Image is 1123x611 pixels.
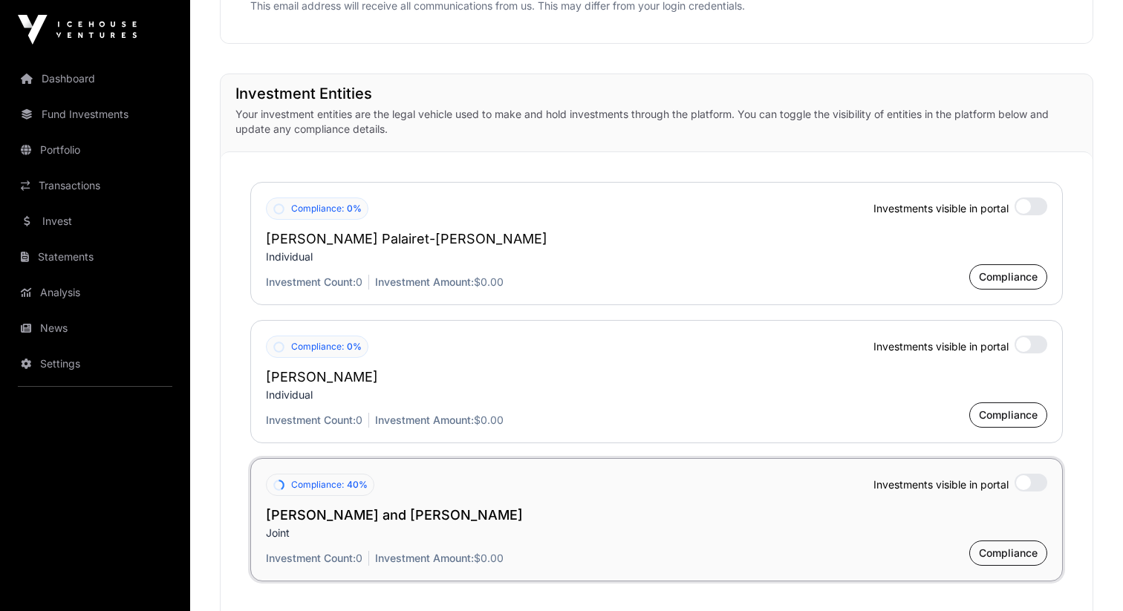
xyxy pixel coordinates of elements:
[969,273,1047,288] a: Compliance
[266,275,369,290] p: 0
[969,540,1047,566] button: Compliance
[18,15,137,45] img: Icehouse Ventures Logo
[266,552,356,564] span: Investment Count:
[12,347,178,380] a: Settings
[291,341,344,353] span: Compliance:
[347,479,368,491] span: 40%
[979,408,1038,422] span: Compliance
[375,413,504,428] p: $0.00
[1049,540,1123,611] iframe: Chat Widget
[291,479,344,491] span: Compliance:
[979,269,1038,284] span: Compliance
[266,551,369,566] p: 0
[12,169,178,202] a: Transactions
[266,249,1047,264] p: Individual
[12,241,178,273] a: Statements
[266,229,1047,249] h2: [PERSON_NAME] Palairet-[PERSON_NAME]
[873,339,1009,354] span: Investments visible in portal
[969,549,1047,564] a: Compliance
[266,388,1047,402] p: Individual
[375,275,474,288] span: Investment Amount:
[375,414,474,426] span: Investment Amount:
[12,98,178,131] a: Fund Investments
[12,276,178,309] a: Analysis
[266,414,356,426] span: Investment Count:
[12,62,178,95] a: Dashboard
[266,275,356,288] span: Investment Count:
[266,367,1047,388] h2: [PERSON_NAME]
[291,203,344,215] span: Compliance:
[969,402,1047,428] button: Compliance
[235,107,1078,137] p: Your investment entities are the legal vehicle used to make and hold investments through the plat...
[12,205,178,238] a: Invest
[375,552,474,564] span: Investment Amount:
[969,411,1047,426] a: Compliance
[266,526,1047,540] p: Joint
[347,341,362,353] span: 0%
[375,275,504,290] p: $0.00
[979,546,1038,561] span: Compliance
[266,413,369,428] p: 0
[969,264,1047,290] button: Compliance
[235,83,1078,104] h1: Investment Entities
[873,477,1009,492] span: Investments visible in portal
[375,551,504,566] p: $0.00
[873,201,1009,216] span: Investments visible in portal
[266,505,1047,526] h2: [PERSON_NAME] and [PERSON_NAME]
[12,312,178,344] a: News
[1015,474,1047,491] label: Minimum 1 Entity Active
[12,134,178,166] a: Portfolio
[347,203,362,215] span: 0%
